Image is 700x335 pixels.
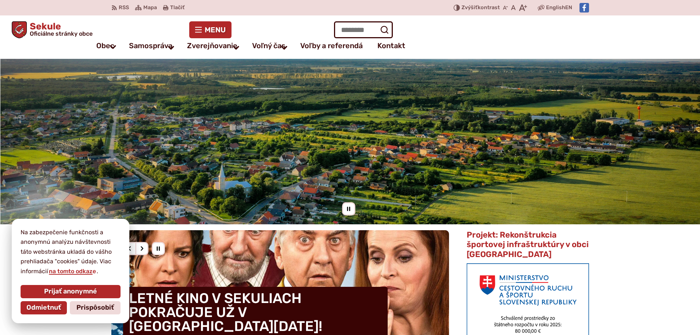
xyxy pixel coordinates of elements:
[565,3,572,12] span: EN
[12,21,27,38] img: Prejsť na domovskú stránku
[579,3,589,13] img: Prejsť na Facebook stránku
[187,38,237,53] a: Zverejňovanie
[467,230,589,259] span: Projekt: Rekonštrukcia športovej infraštruktúry v obci [GEOGRAPHIC_DATA]
[546,3,565,12] span: English
[70,301,121,314] button: Prispôsobiť
[170,5,184,11] span: Tlačiť
[462,5,500,11] span: kontrast
[462,4,478,11] span: Zvýšiť
[342,202,355,215] div: Pozastaviť pohyb slajdera
[26,304,61,312] span: Odmietnuť
[119,3,129,12] span: RSS
[12,21,93,38] a: Logo Sekule, prejsť na domovskú stránku.
[205,27,226,33] span: Menu
[228,39,245,56] button: Otvoriť podmenu pre Zverejňovanie
[377,38,405,53] a: Kontakt
[27,22,93,37] h1: Sekule
[143,3,157,12] span: Mapa
[152,242,165,255] div: Pozastaviť pohyb slajdera
[21,228,121,276] p: Na zabezpečenie funkčnosti a anonymnú analýzu návštevnosti táto webstránka ukladá do vášho prehli...
[545,3,574,12] a: English EN
[44,288,97,296] span: Prijať anonymné
[252,38,286,53] a: Voľný čas
[21,301,67,314] button: Odmietnuť
[21,285,121,298] button: Prijať anonymné
[129,38,172,53] a: Samospráva
[276,39,293,56] button: Otvoriť podmenu pre
[96,38,114,53] a: Obec
[105,38,122,56] button: Otvoriť podmenu pre
[30,31,93,37] span: Oficiálne stránky obce
[76,304,114,312] span: Prispôsobiť
[48,268,97,275] a: na tomto odkaze
[189,21,231,38] button: Menu
[163,39,180,56] button: Otvoriť podmenu pre
[300,38,363,53] a: Voľby a referendá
